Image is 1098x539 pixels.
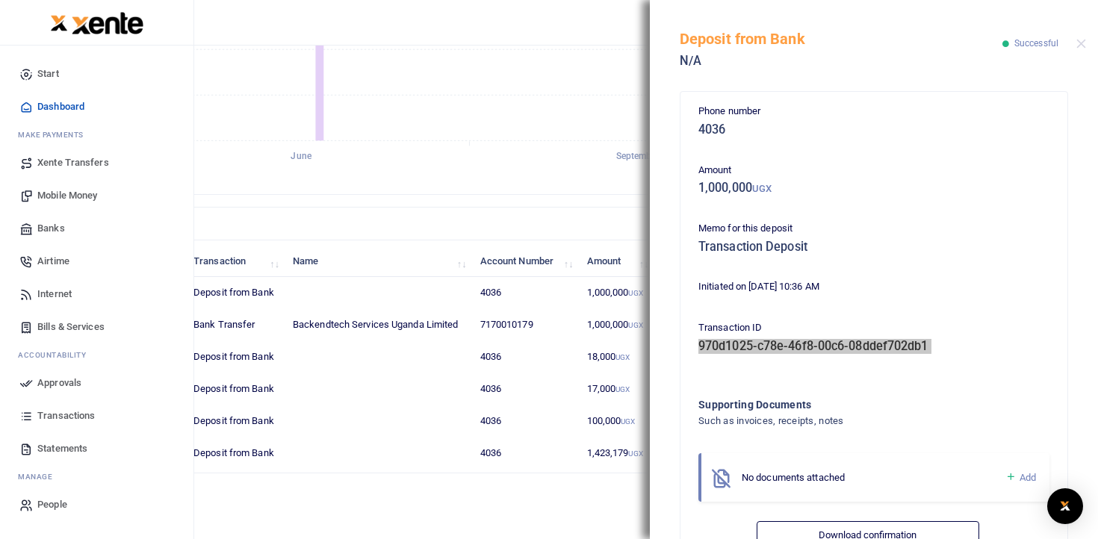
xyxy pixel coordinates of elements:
[25,471,53,482] span: anage
[25,129,84,140] span: ake Payments
[12,399,182,432] a: Transactions
[37,155,109,170] span: Xente Transfers
[12,179,182,212] a: Mobile Money
[698,163,1049,178] p: Amount
[471,277,578,309] td: 4036
[471,373,578,405] td: 4036
[698,181,1049,196] h5: 1,000,000
[578,245,654,277] th: Amount: activate to sort column ascending
[578,373,654,405] td: 17,000
[50,16,144,28] a: logo-small logo-large logo-large
[698,339,1049,354] h5: 970d1025-c78e-46f8-00c6-08ddef702db1
[12,311,182,343] a: Bills & Services
[37,320,105,334] span: Bills & Services
[12,488,182,521] a: People
[471,405,578,437] td: 4036
[616,152,660,162] tspan: September
[12,465,182,488] li: M
[1076,39,1086,49] button: Close
[698,413,989,429] h4: Such as invoices, receipts, notes
[50,14,68,32] img: logo-small
[752,183,772,194] small: UGX
[621,417,635,426] small: UGX
[1020,472,1036,483] span: Add
[12,146,182,179] a: Xente Transfers
[37,441,87,456] span: Statements
[185,373,285,405] td: Deposit from Bank
[185,309,285,341] td: Bank Transfer
[698,396,989,413] h4: Supporting Documents
[578,437,654,469] td: 1,423,179
[698,320,1049,336] p: Transaction ID
[698,122,1049,137] h5: 4036
[285,309,472,341] td: Backendtech Services Uganda Limited
[628,449,642,458] small: UGX
[285,245,472,277] th: Name: activate to sort column ascending
[628,289,642,297] small: UGX
[185,245,285,277] th: Transaction: activate to sort column ascending
[12,367,182,399] a: Approvals
[37,99,84,114] span: Dashboard
[698,221,1049,237] p: Memo for this deposit
[680,30,1002,48] h5: Deposit from Bank
[1014,38,1058,49] span: Successful
[698,104,1049,119] p: Phone number
[471,341,578,373] td: 4036
[12,278,182,311] a: Internet
[37,66,59,81] span: Start
[12,90,182,123] a: Dashboard
[12,245,182,278] a: Airtime
[471,437,578,469] td: 4036
[12,123,182,146] li: M
[12,343,182,367] li: Ac
[578,277,654,309] td: 1,000,000
[615,353,630,361] small: UGX
[12,57,182,90] a: Start
[680,54,1002,69] h5: N/A
[578,309,654,341] td: 1,000,000
[185,277,285,309] td: Deposit from Bank
[37,376,81,390] span: Approvals
[615,385,630,393] small: UGX
[37,408,95,423] span: Transactions
[471,309,578,341] td: 7170010179
[37,287,72,302] span: Internet
[185,405,285,437] td: Deposit from Bank
[185,341,285,373] td: Deposit from Bank
[37,254,69,269] span: Airtime
[742,472,845,483] span: No documents attached
[1005,469,1036,486] a: Add
[471,245,578,277] th: Account Number: activate to sort column ascending
[37,221,65,236] span: Banks
[578,405,654,437] td: 100,000
[37,188,97,203] span: Mobile Money
[698,240,1049,255] h5: Transaction Deposit
[29,349,86,361] span: countability
[291,152,311,162] tspan: June
[12,432,182,465] a: Statements
[37,497,67,512] span: People
[1047,488,1083,524] div: Open Intercom Messenger
[69,216,668,232] h4: Recent Transactions
[628,321,642,329] small: UGX
[185,437,285,469] td: Deposit from Bank
[698,279,1049,295] p: Initiated on [DATE] 10:36 AM
[12,212,182,245] a: Banks
[578,341,654,373] td: 18,000
[72,12,144,34] img: logo-large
